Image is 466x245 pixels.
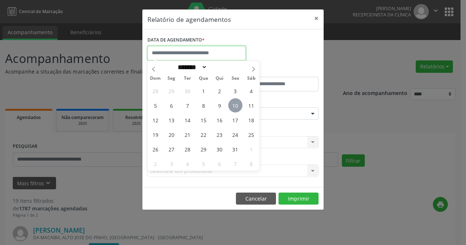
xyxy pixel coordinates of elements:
span: Outubro 16, 2025 [212,113,226,127]
span: Setembro 30, 2025 [180,84,194,98]
span: Novembro 8, 2025 [244,157,258,171]
select: Month [175,63,208,71]
span: Outubro 14, 2025 [180,113,194,127]
span: Seg [163,76,179,81]
span: Sex [228,76,244,81]
span: Outubro 15, 2025 [196,113,210,127]
button: Close [309,9,324,27]
label: ATÉ [235,66,319,77]
span: Outubro 30, 2025 [212,142,226,156]
span: Outubro 7, 2025 [180,98,194,112]
span: Outubro 18, 2025 [244,113,258,127]
button: Cancelar [236,193,276,205]
span: Novembro 5, 2025 [196,157,210,171]
span: Outubro 1, 2025 [196,84,210,98]
span: Outubro 11, 2025 [244,98,258,112]
span: Outubro 3, 2025 [228,84,242,98]
span: Outubro 19, 2025 [148,127,162,142]
span: Outubro 25, 2025 [244,127,258,142]
span: Outubro 12, 2025 [148,113,162,127]
span: Outubro 17, 2025 [228,113,242,127]
span: Sáb [244,76,260,81]
span: Setembro 28, 2025 [148,84,162,98]
input: Year [207,63,231,71]
span: Novembro 3, 2025 [164,157,178,171]
span: Outubro 9, 2025 [212,98,226,112]
span: Dom [147,76,163,81]
button: Imprimir [279,193,319,205]
span: Outubro 22, 2025 [196,127,210,142]
span: Outubro 13, 2025 [164,113,178,127]
span: Outubro 31, 2025 [228,142,242,156]
span: Outubro 10, 2025 [228,98,242,112]
span: Outubro 23, 2025 [212,127,226,142]
span: Outubro 29, 2025 [196,142,210,156]
span: Novembro 2, 2025 [148,157,162,171]
span: Setembro 29, 2025 [164,84,178,98]
span: Outubro 24, 2025 [228,127,242,142]
span: Qui [212,76,228,81]
span: Novembro 7, 2025 [228,157,242,171]
span: Novembro 6, 2025 [212,157,226,171]
span: Outubro 21, 2025 [180,127,194,142]
span: Outubro 28, 2025 [180,142,194,156]
span: Outubro 4, 2025 [244,84,258,98]
span: Outubro 27, 2025 [164,142,178,156]
span: Outubro 2, 2025 [212,84,226,98]
span: Novembro 4, 2025 [180,157,194,171]
span: Qua [196,76,212,81]
span: Outubro 6, 2025 [164,98,178,112]
span: Outubro 5, 2025 [148,98,162,112]
label: DATA DE AGENDAMENTO [147,35,205,46]
h5: Relatório de agendamentos [147,15,231,24]
span: Outubro 20, 2025 [164,127,178,142]
span: Ter [179,76,196,81]
span: Outubro 26, 2025 [148,142,162,156]
span: Novembro 1, 2025 [244,142,258,156]
span: Outubro 8, 2025 [196,98,210,112]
